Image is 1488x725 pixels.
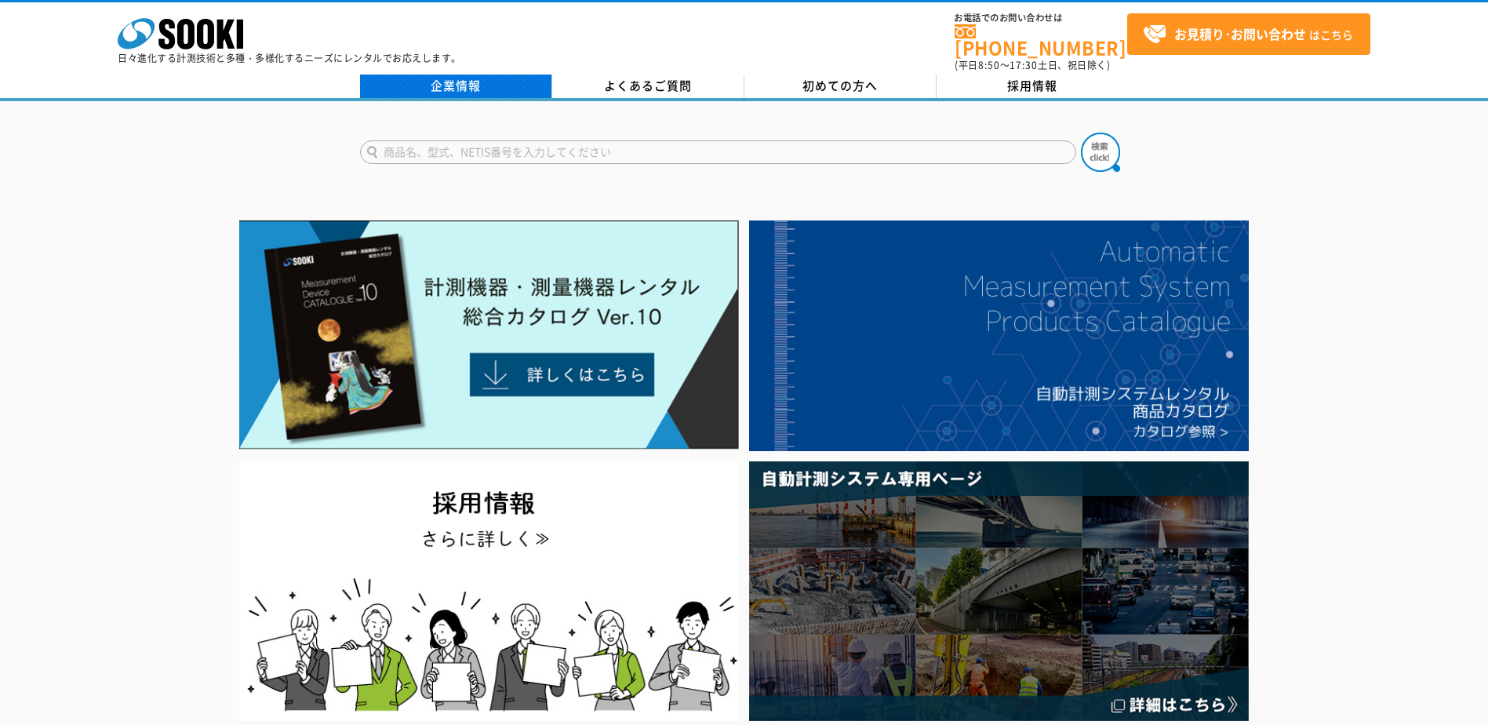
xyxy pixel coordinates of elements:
a: よくあるご質問 [552,75,744,98]
input: 商品名、型式、NETIS番号を入力してください [360,140,1076,164]
img: 自動計測システムカタログ [749,220,1249,451]
img: Catalog Ver10 [239,220,739,450]
span: 8:50 [978,58,1000,72]
span: (平日 ～ 土日、祝日除く) [955,58,1110,72]
p: 日々進化する計測技術と多種・多様化するニーズにレンタルでお応えします。 [118,53,461,63]
img: btn_search.png [1081,133,1120,172]
a: 採用情報 [937,75,1129,98]
img: 自動計測システム専用ページ [749,461,1249,721]
a: 初めての方へ [744,75,937,98]
span: お電話でのお問い合わせは [955,13,1127,23]
a: 企業情報 [360,75,552,98]
a: [PHONE_NUMBER] [955,24,1127,56]
span: 初めての方へ [802,77,878,94]
img: SOOKI recruit [239,461,739,721]
span: はこちら [1143,23,1353,46]
span: 17:30 [1010,58,1038,72]
strong: お見積り･お問い合わせ [1174,24,1306,43]
a: お見積り･お問い合わせはこちら [1127,13,1370,55]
